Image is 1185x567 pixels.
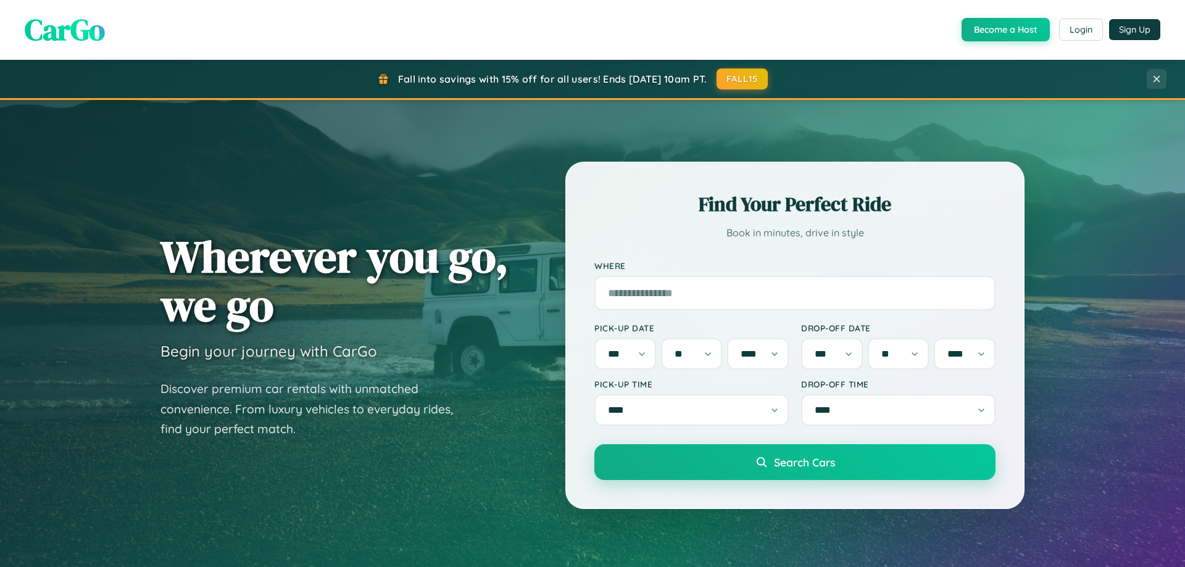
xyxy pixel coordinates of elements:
button: Sign Up [1109,19,1160,40]
button: Login [1059,19,1103,41]
button: Search Cars [594,444,996,480]
label: Pick-up Time [594,379,789,389]
label: Pick-up Date [594,323,789,333]
p: Discover premium car rentals with unmatched convenience. From luxury vehicles to everyday rides, ... [160,379,469,439]
span: Search Cars [774,455,835,469]
p: Book in minutes, drive in style [594,224,996,242]
span: CarGo [25,9,105,50]
label: Where [594,260,996,271]
button: FALL15 [717,68,768,89]
h1: Wherever you go, we go [160,232,509,329]
button: Become a Host [962,18,1050,41]
h3: Begin your journey with CarGo [160,342,377,360]
span: Fall into savings with 15% off for all users! Ends [DATE] 10am PT. [398,73,707,85]
h2: Find Your Perfect Ride [594,191,996,218]
label: Drop-off Time [801,379,996,389]
label: Drop-off Date [801,323,996,333]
